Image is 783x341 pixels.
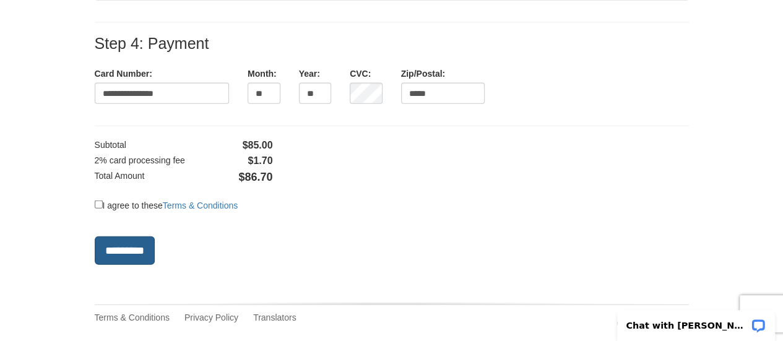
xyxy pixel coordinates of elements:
label: Month: [248,67,277,80]
a: Terms & Conditions [163,201,238,210]
label: Step 4: Payment [95,35,209,53]
iframe: LiveChat chat widget [609,302,783,341]
div: I agree to these [85,186,392,265]
label: Zip/Postal: [401,67,446,80]
label: CVC: [350,67,371,80]
font: $86.70 [238,171,272,183]
label: Total Amount [95,170,145,183]
a: Privacy Policy [184,313,238,322]
label: Year: [299,67,320,80]
label: Subtotal [95,139,126,151]
a: Terms & Conditions [95,313,170,322]
label: Card Number: [95,67,152,80]
font: $1.70 [248,155,272,166]
div: © Validential Corp. [392,317,689,330]
a: Translators [253,313,296,322]
font: $85.00 [243,140,273,150]
label: 2% card processing fee [95,154,185,166]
